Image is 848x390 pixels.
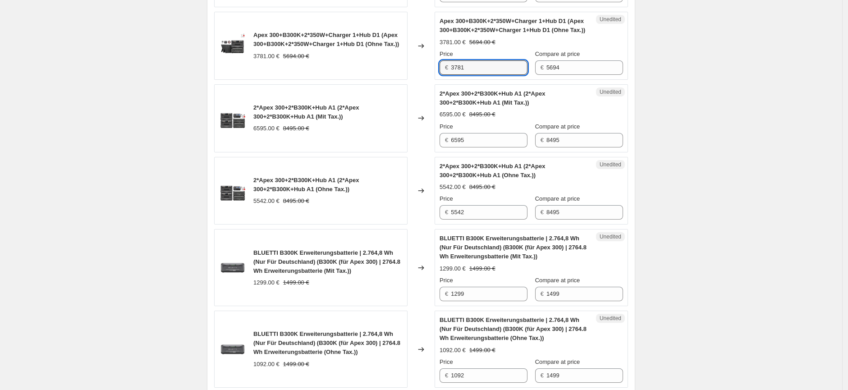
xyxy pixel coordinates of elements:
[219,254,246,281] img: B300K_1_80x.png
[440,235,587,260] span: BLUETTI B300K Erweiterungsbatterie | 2.764,8 Wh (Nur Für Deutschland) (B300K (für Apex 300) | 276...
[283,278,309,287] strike: 1499.00 €
[253,249,400,274] span: BLUETTI B300K Erweiterungsbatterie | 2.764,8 Wh (Nur Für Deutschland) (B300K (für Apex 300) | 276...
[440,163,545,179] span: 2*Apex 300+2*B300K+Hub A1 (2*Apex 300+2*B300K+Hub A1 (Ohne Tax.))
[469,346,495,355] strike: 1499.00 €
[541,290,544,297] span: €
[253,177,359,193] span: 2*Apex 300+2*B300K+Hub A1 (2*Apex 300+2*B300K+Hub A1 (Ohne Tax.))
[440,277,453,284] span: Price
[541,64,544,71] span: €
[600,315,621,322] span: Unedited
[253,124,280,133] div: 6595.00 €
[541,372,544,379] span: €
[535,195,580,202] span: Compare at price
[535,277,580,284] span: Compare at price
[440,358,453,365] span: Price
[535,123,580,130] span: Compare at price
[440,317,587,341] span: BLUETTI B300K Erweiterungsbatterie | 2.764,8 Wh (Nur Für Deutschland) (B300K (für Apex 300) | 276...
[219,105,246,132] img: 2xApex300_2xB300K_HubA1_80x.png
[440,50,453,57] span: Price
[541,137,544,143] span: €
[440,123,453,130] span: Price
[535,50,580,57] span: Compare at price
[600,16,621,23] span: Unedited
[440,183,466,192] div: 5542.00 €
[253,32,399,47] span: Apex 300+B300K+2*350W+Charger 1+Hub D1 (Apex 300+B300K+2*350W+Charger 1+Hub D1 (Ohne Tax.))
[253,330,400,355] span: BLUETTI B300K Erweiterungsbatterie | 2.764,8 Wh (Nur Für Deutschland) (B300K (für Apex 300) | 276...
[219,177,246,204] img: 2xApex300_2xB300K_HubA1_80x.png
[219,32,246,60] img: PV_1c9fdf3b-ccca-4acb-80fe-2f7124f031ed_80x.png
[469,183,495,192] strike: 8495.00 €
[283,360,309,369] strike: 1499.00 €
[445,209,448,216] span: €
[535,358,580,365] span: Compare at price
[600,233,621,240] span: Unedited
[219,336,246,363] img: B300K_1_80x.png
[445,64,448,71] span: €
[469,110,495,119] strike: 8495.00 €
[283,52,309,61] strike: 5694.00 €
[445,372,448,379] span: €
[600,88,621,96] span: Unedited
[440,90,545,106] span: 2*Apex 300+2*B300K+Hub A1 (2*Apex 300+2*B300K+Hub A1 (Mit Tax.))
[253,360,280,369] div: 1092.00 €
[440,264,466,273] div: 1299.00 €
[283,124,309,133] strike: 8495.00 €
[445,290,448,297] span: €
[253,278,280,287] div: 1299.00 €
[600,161,621,168] span: Unedited
[541,209,544,216] span: €
[440,38,466,47] div: 3781.00 €
[283,197,309,206] strike: 8495.00 €
[469,38,495,47] strike: 5694.00 €
[253,52,280,61] div: 3781.00 €
[445,137,448,143] span: €
[440,18,585,33] span: Apex 300+B300K+2*350W+Charger 1+Hub D1 (Apex 300+B300K+2*350W+Charger 1+Hub D1 (Ohne Tax.))
[253,197,280,206] div: 5542.00 €
[440,346,466,355] div: 1092.00 €
[440,195,453,202] span: Price
[469,264,495,273] strike: 1499.00 €
[440,110,466,119] div: 6595.00 €
[253,104,359,120] span: 2*Apex 300+2*B300K+Hub A1 (2*Apex 300+2*B300K+Hub A1 (Mit Tax.))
